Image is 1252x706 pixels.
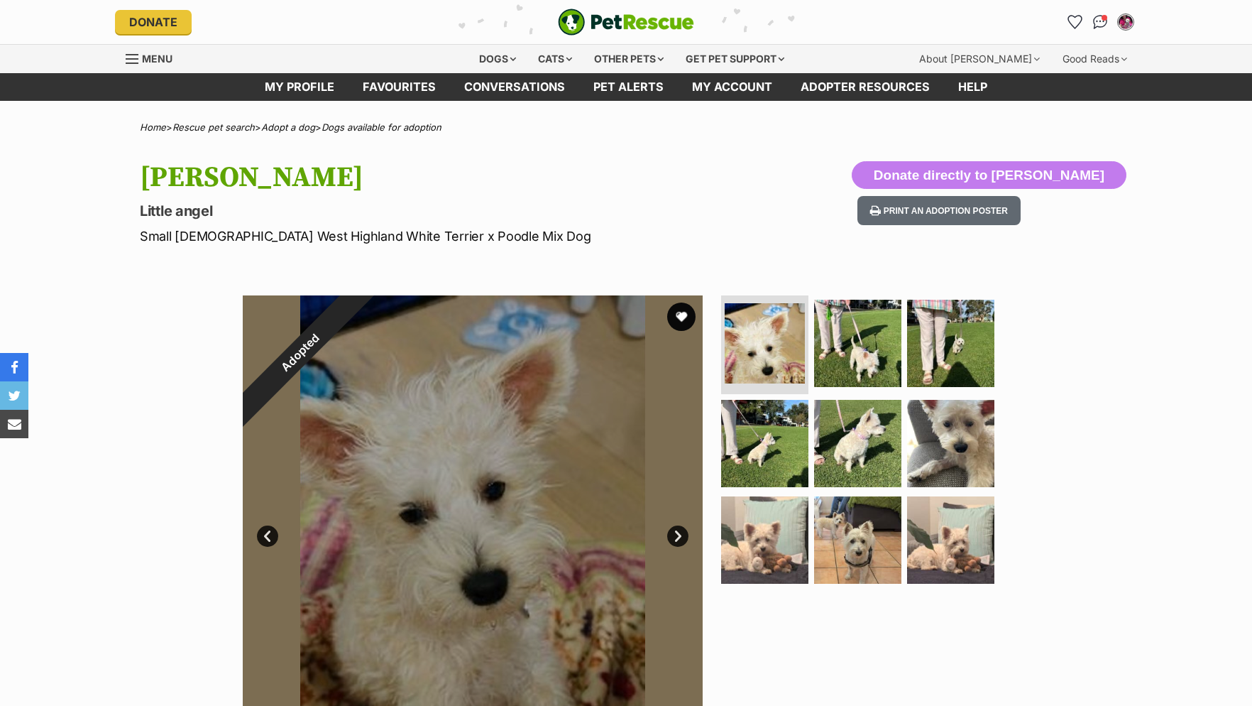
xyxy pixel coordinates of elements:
a: Help [944,73,1001,101]
img: Zoey Close profile pic [1119,15,1133,29]
span: Menu [142,53,172,65]
img: Photo of Lily Peggotty [907,496,994,584]
div: About [PERSON_NAME] [909,45,1050,73]
div: Cats [528,45,582,73]
a: PetRescue [558,9,694,36]
div: Good Reads [1053,45,1137,73]
a: Adopter resources [786,73,944,101]
img: Photo of Lily Peggotty [907,300,994,387]
img: Photo of Lily Peggotty [721,496,808,584]
a: Next [667,526,688,547]
button: Print an adoption poster [857,196,1021,225]
img: Photo of Lily Peggotty [814,400,901,487]
button: My account [1114,11,1137,33]
div: > > > [104,122,1148,133]
button: Donate directly to [PERSON_NAME] [852,161,1126,190]
div: Adopted [210,263,390,442]
img: Photo of Lily Peggotty [814,300,901,387]
img: logo-e224e6f780fb5917bec1dbf3a21bbac754714ae5b6737aabdf751b685950b380.svg [558,9,694,36]
a: Favourites [348,73,450,101]
img: Photo of Lily Peggotty [721,400,808,487]
div: Other pets [584,45,674,73]
p: Small [DEMOGRAPHIC_DATA] West Highland White Terrier x Poodle Mix Dog [140,227,740,246]
img: Photo of Lily Peggotty [814,496,901,584]
a: Dogs available for adoption [322,121,441,133]
a: Donate [115,10,192,34]
a: Prev [257,526,278,547]
a: Adopt a dog [261,121,315,133]
a: Pet alerts [579,73,678,101]
img: Photo of Lily Peggotty [725,303,805,384]
a: Favourites [1063,11,1086,33]
img: chat-41dd97257d64d25036548639549fe6c8038ab92f7586957e7f3b1b290dea8141.svg [1093,15,1108,29]
a: Home [140,121,166,133]
div: Dogs [469,45,526,73]
a: conversations [450,73,579,101]
ul: Account quick links [1063,11,1137,33]
img: Photo of Lily Peggotty [907,400,994,487]
a: Conversations [1089,11,1111,33]
p: Little angel [140,201,740,221]
a: My profile [251,73,348,101]
a: Menu [126,45,182,70]
div: Get pet support [676,45,794,73]
button: favourite [667,303,696,331]
a: My account [678,73,786,101]
h1: [PERSON_NAME] [140,161,740,194]
a: Rescue pet search [172,121,255,133]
